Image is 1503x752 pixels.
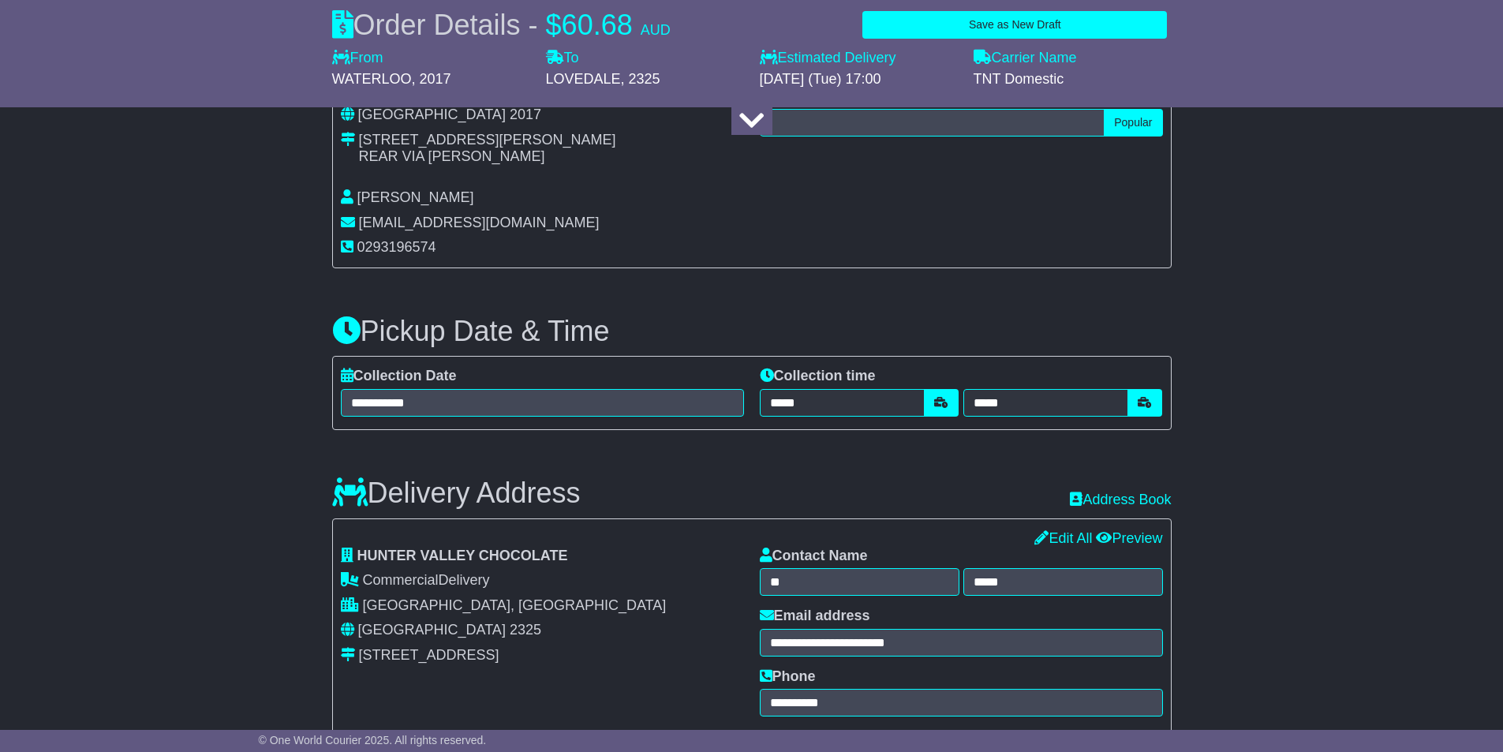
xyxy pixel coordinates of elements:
span: [EMAIL_ADDRESS][DOMAIN_NAME] [359,215,600,230]
div: Order Details - [332,8,671,42]
span: 60.68 [562,9,633,41]
h3: Pickup Date & Time [332,316,1172,347]
span: AUD [641,22,671,38]
span: $ [546,9,562,41]
a: Address Book [1070,492,1171,507]
div: Delivery [341,572,744,589]
span: 2325 [510,622,541,638]
label: Carrier Name [974,50,1077,67]
div: [STREET_ADDRESS] [359,647,499,664]
label: From [332,50,383,67]
div: REAR VIA [PERSON_NAME] [359,148,616,166]
a: Edit All [1034,530,1092,546]
a: Preview [1096,530,1162,546]
h3: Delivery Address [332,477,581,509]
button: Save as New Draft [862,11,1167,39]
span: [GEOGRAPHIC_DATA] [358,622,506,638]
label: Collection time [760,368,876,385]
label: Collection Date [341,368,457,385]
span: [PERSON_NAME] [357,189,474,205]
div: [STREET_ADDRESS][PERSON_NAME] [359,132,616,149]
span: [GEOGRAPHIC_DATA], [GEOGRAPHIC_DATA] [363,597,667,613]
span: LOVEDALE [546,71,621,87]
label: Contact Name [760,548,868,565]
span: © One World Courier 2025. All rights reserved. [259,734,487,746]
span: HUNTER VALLEY CHOCOLATE [357,548,568,563]
label: To [546,50,579,67]
label: Email address [760,608,870,625]
div: [DATE] (Tue) 17:00 [760,71,958,88]
span: 0293196574 [357,239,436,255]
span: WATERLOO [332,71,412,87]
span: , 2325 [621,71,660,87]
span: , 2017 [412,71,451,87]
label: Estimated Delivery [760,50,958,67]
div: TNT Domestic [974,71,1172,88]
label: Phone [760,668,816,686]
span: Commercial [363,572,439,588]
